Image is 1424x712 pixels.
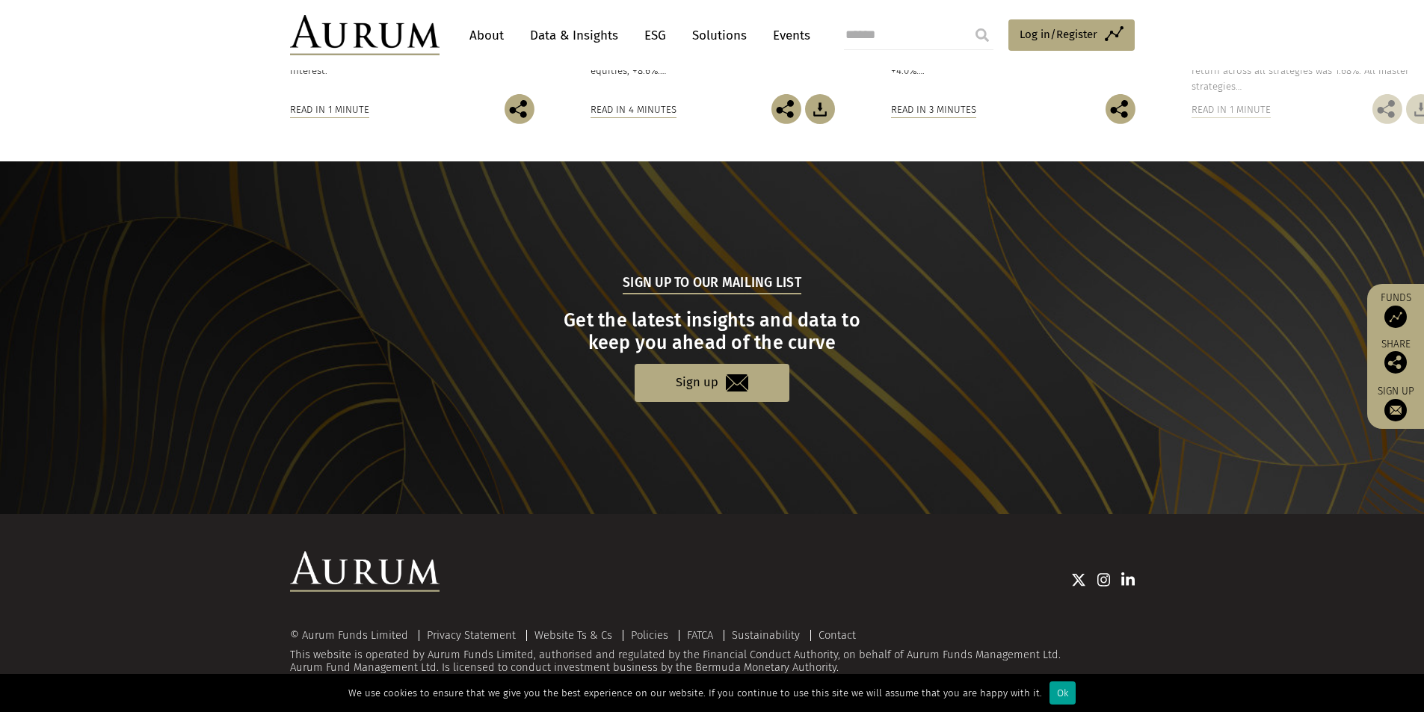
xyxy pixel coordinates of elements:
a: Contact [819,628,856,642]
div: Read in 1 minute [1192,102,1271,118]
div: Read in 3 minutes [891,102,976,118]
a: ESG [637,22,674,49]
a: FATCA [687,628,713,642]
div: Ok [1049,681,1076,705]
h5: Sign up to our mailing list [623,273,801,294]
img: Twitter icon [1071,572,1086,587]
a: Log in/Register [1008,19,1135,51]
a: Solutions [685,22,754,49]
a: Funds [1375,291,1417,328]
img: Share this post [505,94,534,124]
span: Log in/Register [1020,25,1097,43]
a: Policies [631,628,668,642]
div: Read in 4 minutes [591,102,676,118]
a: Sign up [635,364,789,402]
img: Share this post [1384,351,1407,374]
div: © Aurum Funds Limited [290,630,416,641]
a: About [462,22,511,49]
h3: Get the latest insights and data to keep you ahead of the curve [292,309,1132,354]
img: Sign up to our newsletter [1384,399,1407,421]
div: This website is operated by Aurum Funds Limited, authorised and regulated by the Financial Conduc... [290,629,1135,675]
a: Data & Insights [523,22,626,49]
img: Aurum Logo [290,551,440,592]
img: Access Funds [1384,306,1407,328]
img: Download Article [805,94,835,124]
img: Share this post [771,94,801,124]
a: Sustainability [732,628,800,642]
a: Website Ts & Cs [534,628,612,642]
img: Share this post [1106,94,1135,124]
div: Read in 1 minute [290,102,369,118]
img: Linkedin icon [1121,572,1135,587]
input: Submit [967,20,997,50]
div: Share [1375,339,1417,374]
a: Privacy Statement [427,628,516,642]
img: Aurum [290,15,440,55]
img: Share this post [1372,94,1402,124]
img: Instagram icon [1097,572,1111,587]
a: Sign up [1375,385,1417,421]
a: Events [765,22,810,49]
